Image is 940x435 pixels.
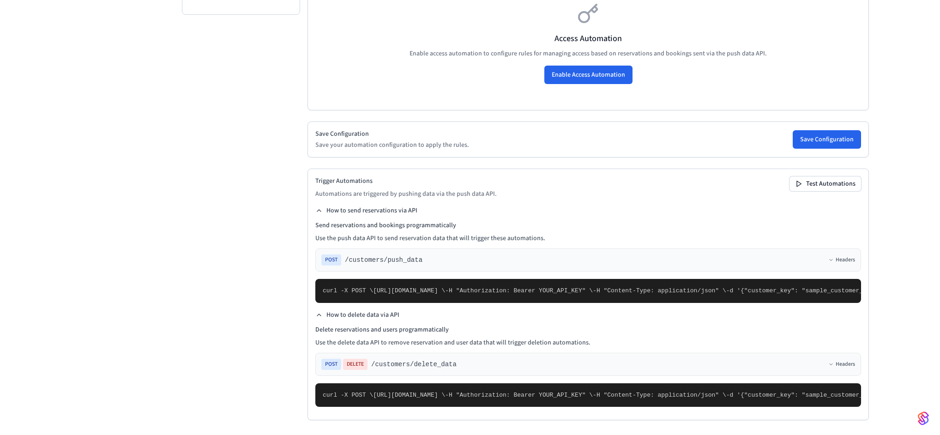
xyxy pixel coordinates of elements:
[793,130,861,149] button: Save Configuration
[315,234,861,243] p: Use the push data API to send reservation data that will trigger these automations.
[918,411,929,426] img: SeamLogoGradient.69752ec5.svg
[323,392,373,399] span: curl -X POST \
[726,392,744,399] span: -d '{
[789,176,861,191] button: Test Automations
[315,338,861,347] p: Use the delete data API to remove reservation and user data that will trigger deletion automations.
[321,254,341,266] span: POST
[345,255,422,265] span: /customers/push_data
[445,287,593,294] span: -H "Authorization: Bearer YOUR_API_KEY" \
[373,392,445,399] span: [URL][DOMAIN_NAME] \
[726,287,744,294] span: -d '{
[315,140,469,150] p: Save your automation configuration to apply the rules.
[744,392,881,399] span: "customer_key": "sample_customer_key",
[315,129,469,139] h2: Save Configuration
[315,176,497,186] h2: Trigger Automations
[319,49,857,58] p: Enable access automation to configure rules for managing access based on reservations and booking...
[828,256,855,264] button: Headers
[445,392,593,399] span: -H "Authorization: Bearer YOUR_API_KEY" \
[544,66,633,84] button: Enable Access Automation
[315,189,497,199] p: Automations are triggered by pushing data via the push data API.
[319,32,857,45] h3: Access Automation
[323,287,373,294] span: curl -X POST \
[373,287,445,294] span: [URL][DOMAIN_NAME] \
[315,221,861,230] h4: Send reservations and bookings programmatically
[744,287,881,294] span: "customer_key": "sample_customer_key",
[593,392,726,399] span: -H "Content-Type: application/json" \
[315,325,861,334] h4: Delete reservations and users programmatically
[321,359,341,370] span: POST
[343,359,368,370] span: DELETE
[371,360,457,369] span: /customers/delete_data
[315,206,417,215] button: How to send reservations via API
[593,287,726,294] span: -H "Content-Type: application/json" \
[315,310,399,320] button: How to delete data via API
[828,361,855,368] button: Headers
